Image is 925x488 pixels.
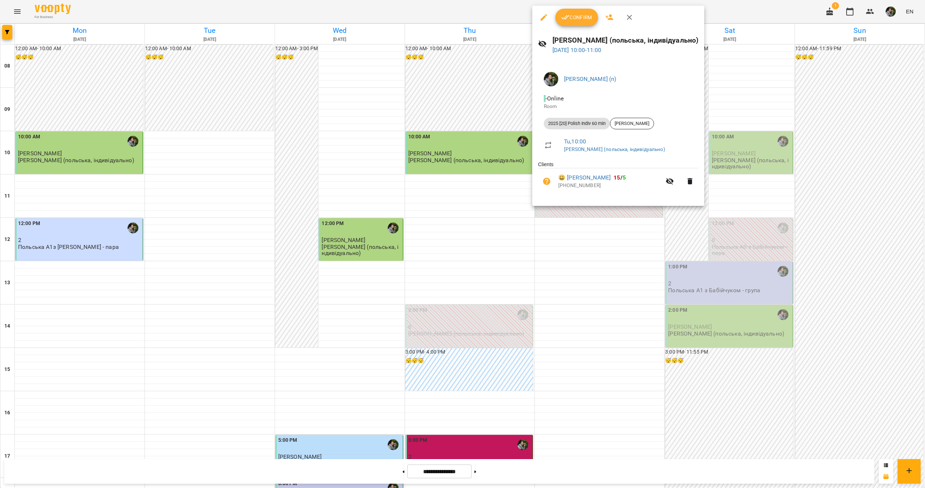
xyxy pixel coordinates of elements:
[552,47,602,53] a: [DATE] 10:00-11:00
[610,120,654,127] span: [PERSON_NAME]
[564,138,586,145] a: Tu , 10:00
[564,75,616,82] a: [PERSON_NAME] (п)
[544,72,558,86] img: 70cfbdc3d9a863d38abe8aa8a76b24f3.JPG
[552,35,699,46] h6: [PERSON_NAME] (польська, індивідуально)
[544,103,693,110] p: Room
[610,118,654,129] div: [PERSON_NAME]
[558,182,661,189] p: [PHONE_NUMBER]
[538,161,698,197] ul: Clients
[623,174,626,181] span: 5
[544,120,610,127] span: 2025 [20] Polish Indiv 60 min
[564,146,665,152] a: [PERSON_NAME] (польська, індивідуально)
[614,174,626,181] b: /
[544,95,565,102] span: - Online
[555,9,598,26] button: Confirm
[558,173,611,182] a: 😀 [PERSON_NAME]
[614,174,620,181] span: 15
[538,173,555,190] button: Unpaid. Bill the attendance?
[561,13,592,22] span: Confirm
